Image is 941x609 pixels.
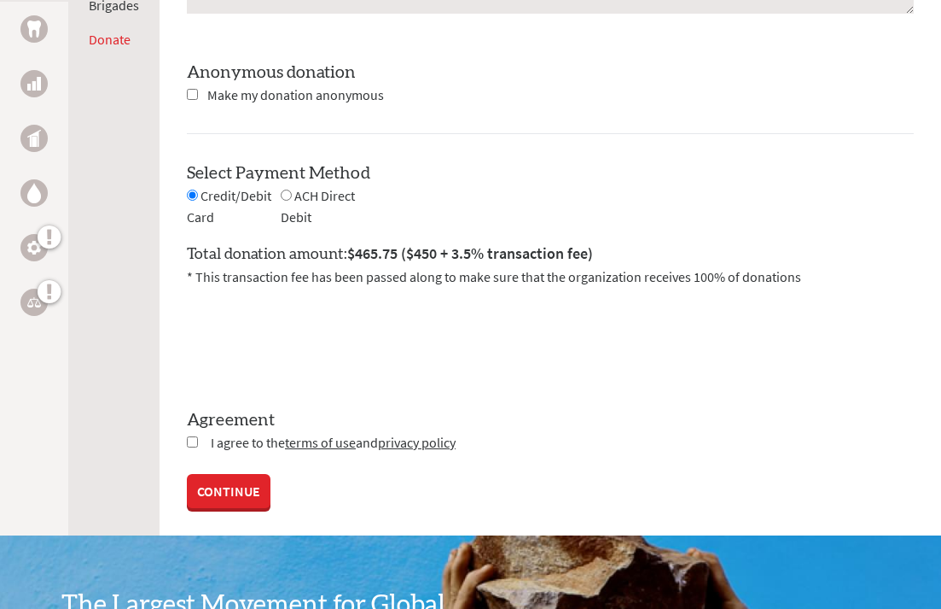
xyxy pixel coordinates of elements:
a: terms of use [285,434,356,451]
a: Water [20,179,48,207]
img: Dental [27,20,41,37]
span: I agree to the and [211,434,456,451]
p: * This transaction fee has been passed along to make sure that the organization receives 100% of ... [187,266,914,287]
li: Donate [89,29,139,50]
label: Total donation amount: [187,242,593,266]
a: Business [20,70,48,97]
a: Dental [20,15,48,43]
label: Agreement [187,408,914,432]
img: Public Health [27,130,41,147]
img: Legal Empowerment [27,297,41,307]
a: CONTINUE [187,474,270,508]
img: Business [27,77,41,91]
a: Donate [89,31,131,48]
label: Anonymous donation [187,64,356,81]
a: Legal Empowerment [20,289,48,316]
span: ACH Direct Debit [281,187,355,225]
img: Water [27,183,41,202]
span: Credit/Debit Card [187,187,271,225]
img: Engineering [27,241,41,255]
a: Public Health [20,125,48,152]
iframe: reCAPTCHA [187,307,446,374]
a: privacy policy [378,434,456,451]
span: $465.75 ($450 + 3.5% transaction fee) [347,243,593,263]
span: Make my donation anonymous [207,86,384,103]
a: Engineering [20,234,48,261]
label: Select Payment Method [187,165,370,182]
